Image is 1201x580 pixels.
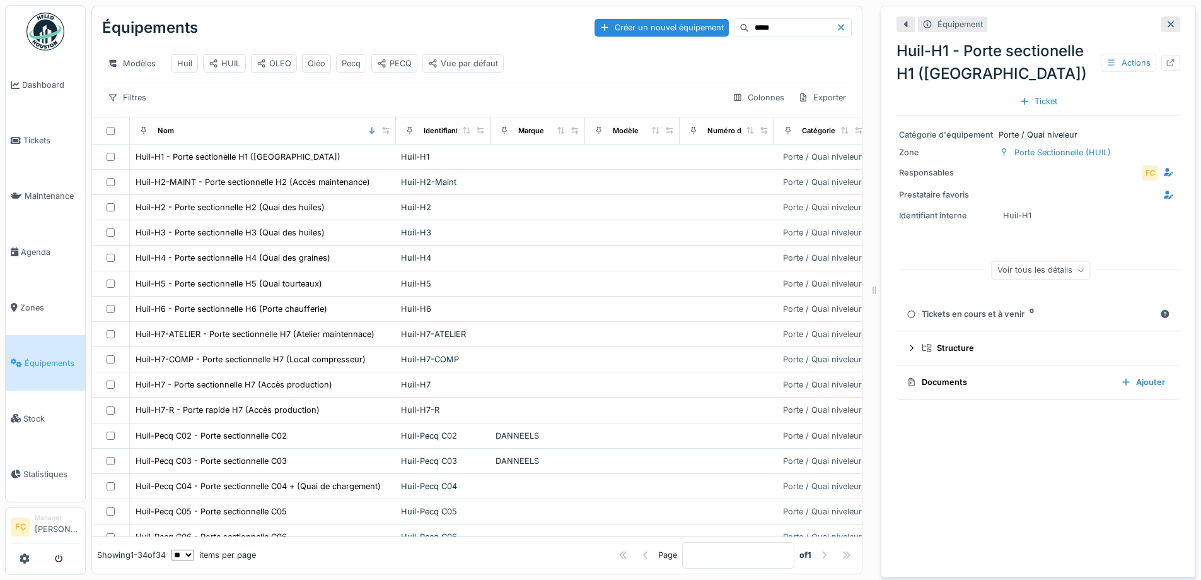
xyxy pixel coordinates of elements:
div: Porte / Quai niveleur [783,531,862,543]
div: Identifiant interne [899,210,994,222]
div: Zone [899,146,994,158]
div: Identifiant interne [424,126,485,136]
div: Porte Sectionnelle (HUIL) [1014,146,1111,158]
div: Huil-Pecq C05 - Porte sectionnelle C05 [136,506,287,518]
div: Responsables [899,167,994,179]
div: HUIL [209,57,240,69]
div: items per page [171,549,256,561]
div: Porte / Quai niveleur [783,201,862,213]
span: Zones [20,302,80,314]
div: Page [658,549,677,561]
div: Huil-Pecq C02 - Porte sectionnelle C02 [136,430,287,442]
div: Showing 1 - 34 of 34 [97,549,166,561]
div: Huil-H4 [401,252,485,264]
a: Tickets [6,113,85,169]
div: Équipement [937,18,983,30]
div: Huil-H7-ATELIER [401,328,485,340]
div: Porte / Quai niveleur [783,151,862,163]
a: Dashboard [6,57,85,113]
div: OLEO [257,57,291,69]
div: Structure [922,342,1165,354]
strong: of 1 [799,549,811,561]
div: Porte / Quai niveleur [783,455,862,467]
div: Huil-Pecq C06 - Porte sectionnelle C06 [136,531,287,543]
div: Nom [158,126,174,136]
div: Huil-H2 - Porte sectionnelle H2 (Quai des huiles) [136,201,325,213]
div: Ajouter [1116,374,1170,391]
div: Huil-Pecq C03 [401,455,485,467]
div: Ticket [1014,93,1062,110]
div: Porte / Quai niveleur [783,278,862,290]
div: Porte / Quai niveleur [783,303,862,315]
span: Tickets [23,134,80,146]
span: Dashboard [22,79,80,91]
span: Statistiques [23,468,80,480]
div: Pecq [342,57,361,69]
div: Porte / Quai niveleur [783,480,862,492]
a: FC Manager[PERSON_NAME] [11,513,80,543]
div: Vue par défaut [428,57,498,69]
div: Huil-H1 - Porte sectionelle H1 ([GEOGRAPHIC_DATA]) [896,40,1180,85]
span: Stock [23,413,80,425]
div: Huil-H1 - Porte sectionelle H1 ([GEOGRAPHIC_DATA]) [136,151,340,163]
span: Maintenance [25,190,80,202]
div: Huil-H7-COMP [401,353,485,365]
div: Huil-H2-Maint [401,176,485,188]
div: Huil-H1 [1003,210,1031,222]
div: Huil-H7-ATELIER - Porte sectionnelle H7 (Atelier maintennace) [136,328,374,340]
div: Numéro de Série [707,126,765,136]
div: Colonnes [727,88,790,107]
div: Porte / Quai niveleur [783,176,862,188]
div: Filtres [102,88,152,107]
div: Huil-H3 - Porte sectionnelle H3 (Quai des huiles) [136,227,325,239]
div: Huil-H7 - Porte sectionnelle H7 (Accès production) [136,379,332,391]
div: Huil-H6 - Porte sectionnelle H6 (Porte chaufferie) [136,303,327,315]
a: Agenda [6,224,85,280]
div: Huil-H3 [401,227,485,239]
div: Oléo [308,57,325,69]
div: Porte / Quai niveleur [899,129,1178,141]
div: Huil-Pecq C02 [401,430,485,442]
div: DANNEELS [496,430,580,442]
div: Porte / Quai niveleur [783,404,862,416]
div: Porte / Quai niveleur [783,227,862,239]
div: Tickets en cours et à venir [907,308,1155,320]
a: Statistiques [6,446,85,502]
div: Huil-Pecq C05 [401,506,485,518]
div: Marque [518,126,544,136]
div: Modèle [613,126,639,136]
div: Huil-H4 - Porte sectionnelle H4 (Quai des graines) [136,252,330,264]
div: Créer un nouvel équipement [595,19,729,36]
div: Documents [907,376,1111,388]
div: Huil-H7 [401,379,485,391]
div: Porte / Quai niveleur [783,353,862,365]
div: Catégorie d'équipement [899,129,994,141]
summary: Structure [902,336,1175,360]
div: Exporter [792,88,852,107]
div: Huil-Pecq C03 - Porte sectionnelle C03 [136,455,287,467]
li: [PERSON_NAME] [35,513,80,540]
div: Actions [1101,54,1156,72]
div: Porte / Quai niveleur [783,379,862,391]
div: Manager [35,513,80,523]
div: FC [1141,164,1159,182]
summary: Tickets en cours et à venir0 [902,303,1175,326]
div: Huil-H5 [401,278,485,290]
div: Porte / Quai niveleur [783,252,862,264]
div: Huil-H2-MAINT - Porte sectionnelle H2 (Accès maintenance) [136,176,370,188]
a: Maintenance [6,169,85,224]
a: Stock [6,391,85,446]
summary: DocumentsAjouter [902,370,1175,394]
div: Porte / Quai niveleur [783,328,862,340]
div: Huil-Pecq C06 [401,531,485,543]
img: Badge_color-CXgf-gQk.svg [26,13,64,50]
div: Huil-H7-R [401,404,485,416]
div: Catégories d'équipement [802,126,890,136]
a: Équipements [6,335,85,391]
span: Agenda [21,246,80,258]
div: Huil-H1 [401,151,485,163]
div: Prestataire favoris [899,189,994,201]
div: Porte / Quai niveleur [783,506,862,518]
div: Huil-H6 [401,303,485,315]
span: Équipements [25,357,80,369]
